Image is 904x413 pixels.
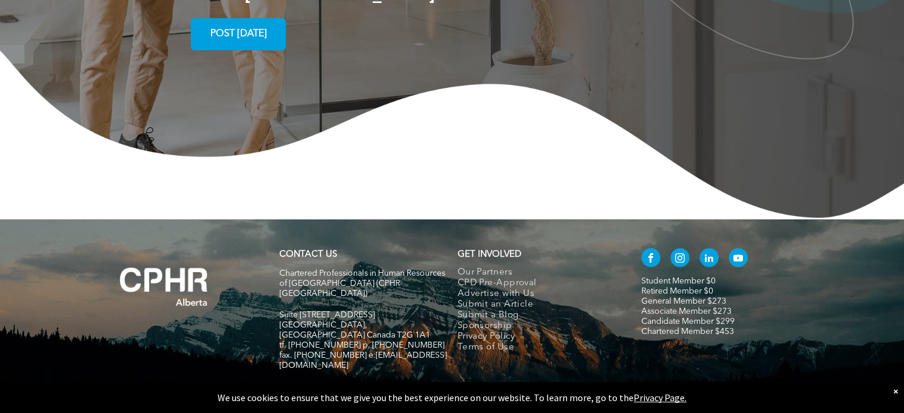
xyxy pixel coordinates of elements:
[279,269,445,297] span: Chartered Professionals in Human Resources of [GEOGRAPHIC_DATA] (CPHR [GEOGRAPHIC_DATA])
[700,248,719,270] a: linkedin
[458,278,616,288] a: CPD Pre-Approval
[279,250,337,258] a: CONTACT US
[634,392,686,403] a: Privacy Page.
[893,385,898,397] div: Dismiss notification
[641,307,732,315] a: Associate Member $273
[641,327,734,335] a: Chartered Member $453
[458,299,616,310] a: Submit an Article
[279,341,445,349] span: tf. [PHONE_NUMBER] p. [PHONE_NUMBER]
[458,288,616,299] a: Advertise with Us
[729,248,748,270] a: youtube
[641,248,660,270] a: facebook
[458,310,616,320] a: Submit a Blog
[458,342,616,352] a: Terms of Use
[279,351,447,369] span: fax. [PHONE_NUMBER] e:[EMAIL_ADDRESS][DOMAIN_NAME]
[458,267,616,278] a: Our Partners
[458,331,616,342] a: Privacy Policy
[96,243,232,330] img: A white background with a few lines on it
[458,320,616,331] a: Sponsorship
[641,317,735,325] a: Candidate Member $299
[279,310,375,319] span: Suite [STREET_ADDRESS]
[458,250,521,258] span: GET INVOLVED
[641,297,726,305] a: General Member $273
[279,320,430,339] span: [GEOGRAPHIC_DATA], [GEOGRAPHIC_DATA] Canada T2G 1A1
[670,248,689,270] a: instagram
[641,276,716,285] a: Student Member $0
[206,22,271,45] span: POST [DATE]
[191,18,286,50] a: POST [DATE]
[641,286,713,295] a: Retired Member $0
